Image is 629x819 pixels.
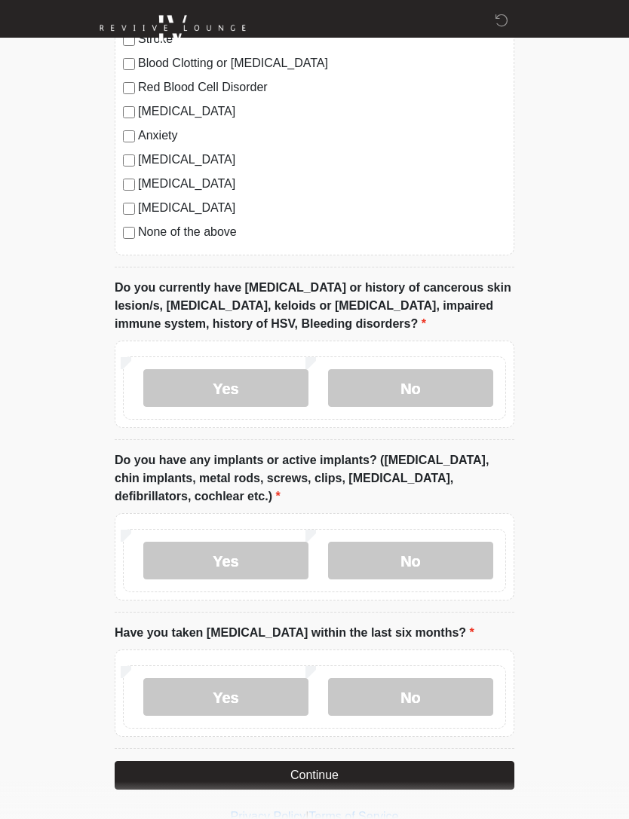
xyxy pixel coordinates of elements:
button: Continue [115,761,514,790]
label: Do you have any implants or active implants? ([MEDICAL_DATA], chin implants, metal rods, screws, ... [115,451,514,506]
label: Do you currently have [MEDICAL_DATA] or history of cancerous skin lesion/s, [MEDICAL_DATA], keloi... [115,279,514,333]
label: [MEDICAL_DATA] [138,151,506,169]
img: Reviive Lounge Logo [100,11,246,45]
input: [MEDICAL_DATA] [123,203,135,215]
label: None of the above [138,223,506,241]
label: Yes [143,542,308,579]
input: [MEDICAL_DATA] [123,179,135,191]
input: [MEDICAL_DATA] [123,106,135,118]
input: Red Blood Cell Disorder [123,82,135,94]
label: Anxiety [138,127,506,145]
label: No [328,542,493,579]
label: Have you taken [MEDICAL_DATA] within the last six months? [115,624,474,642]
label: No [328,678,493,716]
input: Blood Clotting or [MEDICAL_DATA] [123,58,135,70]
label: Yes [143,369,308,407]
label: [MEDICAL_DATA] [138,199,506,217]
label: Yes [143,678,308,716]
label: Red Blood Cell Disorder [138,78,506,96]
label: [MEDICAL_DATA] [138,102,506,121]
input: [MEDICAL_DATA] [123,154,135,167]
label: No [328,369,493,407]
input: Anxiety [123,130,135,142]
input: None of the above [123,227,135,239]
label: Blood Clotting or [MEDICAL_DATA] [138,54,506,72]
label: [MEDICAL_DATA] [138,175,506,193]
